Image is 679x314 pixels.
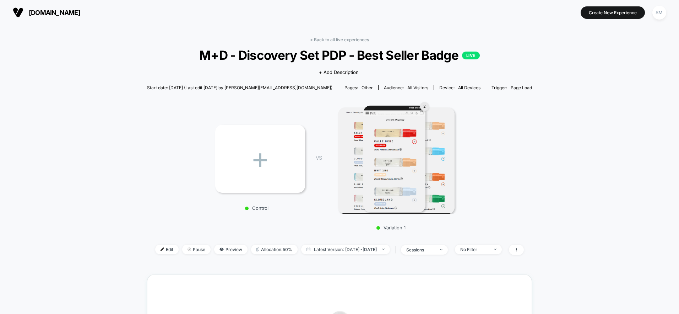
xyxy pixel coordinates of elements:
img: end [440,249,442,250]
img: Variation 1 1 [338,107,455,214]
span: Edit [155,245,179,254]
p: LIVE [462,52,480,59]
span: + Add Description [319,69,359,76]
span: M+D - Discovery Set PDP - Best Seller Badge [166,48,512,63]
span: Preview [214,245,248,254]
img: end [382,249,385,250]
div: SM [652,6,666,20]
img: end [494,249,496,250]
img: edit [161,248,164,251]
a: < Back to all live experiences [310,37,369,42]
span: All Visitors [407,85,428,90]
span: Page Load [511,85,532,90]
div: No Filter [460,247,489,252]
span: Allocation: 50% [251,245,298,254]
button: [DOMAIN_NAME] [11,7,82,18]
span: | [393,245,401,255]
span: other [362,85,373,90]
span: [DOMAIN_NAME] [29,9,80,16]
div: 2 [420,102,429,111]
img: calendar [306,248,310,251]
p: Variation 1 [329,225,453,230]
button: SM [650,5,668,20]
span: Latest Version: [DATE] - [DATE] [301,245,390,254]
img: rebalance [256,248,259,251]
img: Visually logo [13,7,23,18]
button: Create New Experience [581,6,645,19]
img: Variation 1 main [363,106,425,212]
div: Trigger: [491,85,532,90]
span: Start date: [DATE] (Last edit [DATE] by [PERSON_NAME][EMAIL_ADDRESS][DOMAIN_NAME]) [147,85,332,90]
p: Control [212,205,302,211]
span: Device: [434,85,486,90]
span: VS [316,155,321,161]
div: + [215,125,305,193]
div: sessions [406,247,435,252]
div: Pages: [344,85,373,90]
span: all devices [458,85,480,90]
div: Audience: [384,85,428,90]
span: Pause [182,245,211,254]
img: end [188,248,191,251]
